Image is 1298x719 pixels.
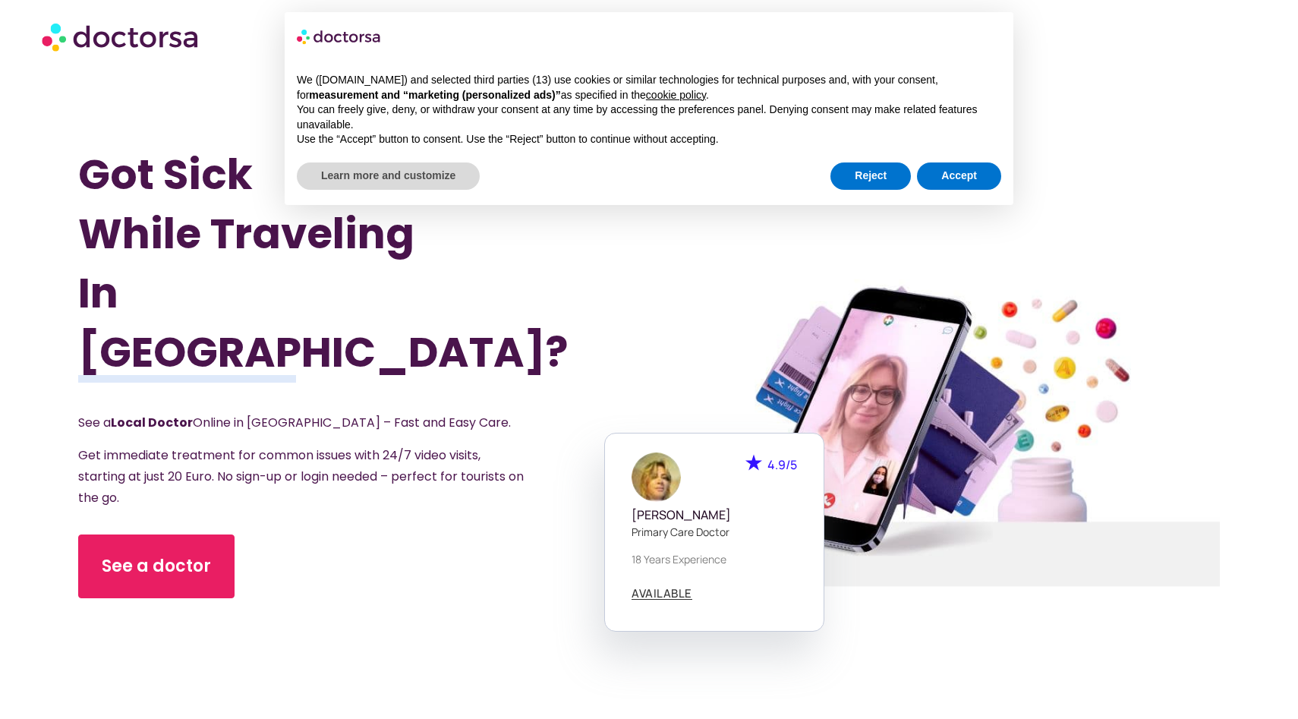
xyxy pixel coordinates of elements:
[78,414,511,431] span: See a Online in [GEOGRAPHIC_DATA] – Fast and Easy Care.
[309,89,560,101] strong: measurement and “marketing (personalized ads)”
[632,588,692,599] span: AVAILABLE
[830,162,911,190] button: Reject
[111,414,193,431] strong: Local Doctor
[632,551,797,567] p: 18 years experience
[297,102,1001,132] p: You can freely give, deny, or withdraw your consent at any time by accessing the preferences pane...
[78,145,564,382] h1: Got Sick While Traveling In [GEOGRAPHIC_DATA]?
[78,446,524,506] span: Get immediate treatment for common issues with 24/7 video visits, starting at just 20 Euro. No si...
[767,456,797,473] span: 4.9/5
[632,588,692,600] a: AVAILABLE
[917,162,1001,190] button: Accept
[297,73,1001,102] p: We ([DOMAIN_NAME]) and selected third parties (13) use cookies or similar technologies for techni...
[78,535,235,598] a: See a doctor
[297,162,480,190] button: Learn more and customize
[632,508,797,522] h5: [PERSON_NAME]
[297,24,382,49] img: logo
[632,524,797,540] p: Primary care doctor
[646,89,706,101] a: cookie policy
[102,554,211,579] span: See a doctor
[297,132,1001,147] p: Use the “Accept” button to consent. Use the “Reject” button to continue without accepting.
